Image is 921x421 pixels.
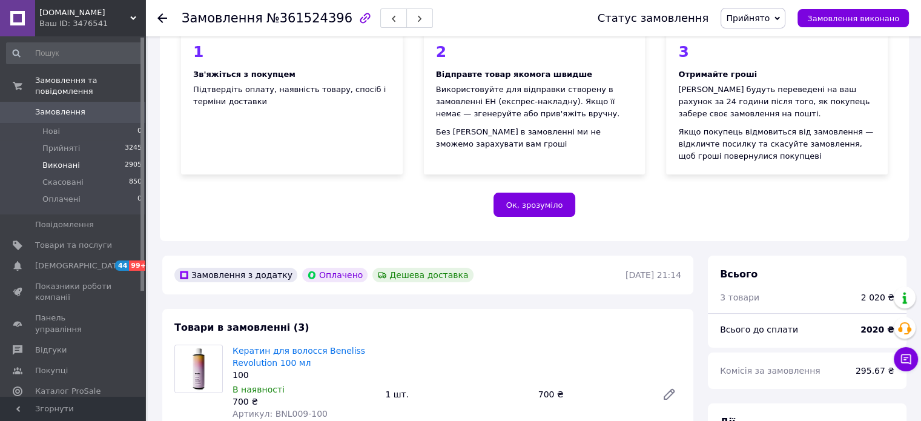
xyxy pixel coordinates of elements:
img: Кератин для волосся Beneliss Revolution 100 мл [175,345,222,393]
span: Товари та послуги [35,240,112,251]
span: Панель управління [35,313,112,334]
span: [DEMOGRAPHIC_DATA] [35,260,125,271]
span: 295.67 ₴ [856,366,894,376]
div: 2 [436,44,633,59]
div: 3 [678,44,876,59]
span: №361524396 [266,11,352,25]
div: Статус замовлення [598,12,709,24]
button: Ок, зрозуміло [494,193,576,217]
span: Товари в замовленні (3) [174,322,309,333]
span: Повідомлення [35,219,94,230]
span: 2905 [125,160,142,171]
span: Ок, зрозуміло [506,201,563,210]
span: 0 [137,126,142,137]
span: Нові [42,126,60,137]
button: Чат з покупцем [894,347,918,371]
div: Дешева доставка [372,268,473,282]
a: Кератин для волосся Beneliss Revolution 100 мл [233,346,365,368]
input: Пошук [6,42,143,64]
div: Без [PERSON_NAME] в замовленні ми не зможемо зарахувати вам гроші [436,126,633,150]
span: Покупці [35,365,68,376]
div: 1 шт. [380,386,533,403]
span: 0 [137,194,142,205]
span: Замовлення [35,107,85,118]
span: Замовлення та повідомлення [35,75,145,97]
b: Зв'яжіться з покупцем [193,70,295,79]
span: Артикул: BNL009-100 [233,409,328,419]
span: Комісія за замовлення [720,366,820,376]
div: Оплачено [302,268,368,282]
span: 3 товари [720,293,759,302]
div: 100 [233,369,375,381]
b: Отримайте гроші [678,70,757,79]
span: Показники роботи компанії [35,281,112,303]
div: 2 020 ₴ [861,291,894,303]
span: Каталог ProSale [35,386,101,397]
span: 99+ [129,260,149,271]
span: Всього до сплати [720,325,798,334]
span: superhair.com.ua [39,7,130,18]
div: Замовлення з додатку [174,268,297,282]
div: Підтвердіть оплату, наявність товару, спосіб і терміни доставки [193,84,391,108]
span: 44 [115,260,129,271]
span: Відгуки [35,345,67,356]
time: [DATE] 21:14 [626,270,681,280]
b: Відправте товар якомога швидше [436,70,592,79]
div: [PERSON_NAME] будуть переведені на ваш рахунок за 24 години після того, як покупець забере своє з... [678,84,876,120]
div: 700 ₴ [233,396,375,408]
div: Використовуйте для відправки створену в замовленні ЕН (експрес-накладну). Якщо її немає — згенеру... [436,84,633,120]
div: Ваш ID: 3476541 [39,18,145,29]
span: В наявності [233,385,285,394]
b: 2020 ₴ [860,325,894,334]
span: Скасовані [42,177,84,188]
span: Замовлення виконано [807,14,899,23]
span: 3245 [125,143,142,154]
span: Прийняті [42,143,80,154]
a: Редагувати [657,382,681,406]
span: Прийнято [726,13,770,23]
span: Всього [720,268,758,280]
button: Замовлення виконано [797,9,909,27]
div: Якщо покупець відмовиться від замовлення — відкличте посилку та скасуйте замовлення, щоб гроші по... [678,126,876,162]
span: Замовлення [182,11,263,25]
div: 700 ₴ [533,386,652,403]
div: Повернутися назад [157,12,167,24]
div: 1 [193,44,391,59]
span: Оплачені [42,194,81,205]
span: Виконані [42,160,80,171]
span: 850 [129,177,142,188]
